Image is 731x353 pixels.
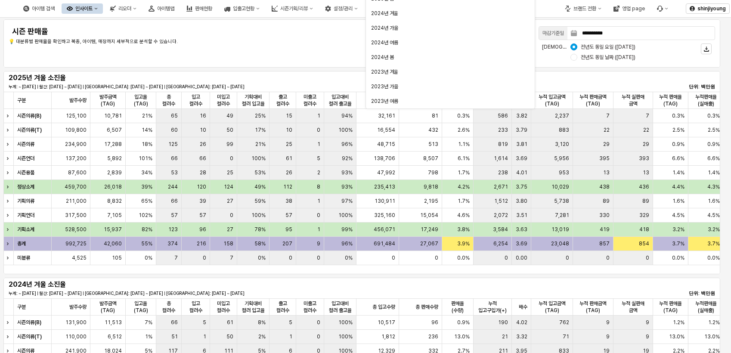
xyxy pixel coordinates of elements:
span: 1 [317,112,320,119]
span: 5,738 [554,198,569,204]
span: 234,900 [65,141,87,148]
span: 누적 실판매 금액 [617,300,649,314]
span: 513 [428,141,438,148]
span: 4.01 [516,169,527,176]
div: Expand row [3,316,15,329]
div: Expand row [3,208,15,222]
span: 발주수량 [69,303,87,310]
span: 393 [639,155,649,162]
span: 32,161 [378,112,395,119]
div: 아이템맵 [157,6,174,12]
h4: 시즌 판매율 [12,27,300,36]
span: 3,584 [493,226,508,233]
span: 60 [171,127,178,133]
span: 137,200 [65,155,87,162]
span: 7 [606,112,610,119]
span: 7,105 [107,212,122,219]
span: 22 [643,127,649,133]
span: 17,249 [421,226,438,233]
span: 27 [227,198,233,204]
span: 92% [342,155,353,162]
span: 4.5% [672,212,685,219]
span: 구분 [17,303,26,310]
span: 3.9% [457,240,470,247]
span: 4.4% [672,183,685,190]
span: 87,600 [68,169,87,176]
div: 아이템 검색 [32,6,55,12]
span: 50 [226,127,233,133]
span: 2,195 [424,198,438,204]
span: 42,060 [104,240,122,247]
span: 26 [200,141,206,148]
strong: 시즌언더 [17,155,34,161]
span: 244 [168,183,178,190]
span: 누적판매율(실매출) [692,93,720,107]
span: 34% [141,169,152,176]
span: 0.9% [672,141,685,148]
span: 419 [600,226,610,233]
span: 100% [251,155,266,162]
span: 2,237 [555,112,569,119]
span: 3.75 [516,183,527,190]
span: 66 [171,198,178,204]
span: 2.5% [708,127,720,133]
div: Expand row [3,330,15,344]
span: 211,000 [66,198,87,204]
div: 시즌기획/리뷰 [280,6,308,12]
div: 리오더 [118,6,131,12]
span: 100% [338,127,353,133]
span: 857 [599,240,610,247]
span: 미출고 컬러수 [300,300,320,314]
span: 입고대비 컬러 출고율 [328,300,353,314]
span: 39 [199,198,206,204]
span: 6.1% [458,155,470,162]
span: 330 [599,212,610,219]
span: 3.69 [516,155,527,162]
strong: 정상소계 [17,184,34,190]
div: Expand row [3,137,15,151]
span: 22 [604,127,610,133]
span: 418 [639,226,649,233]
div: 아이템 검색 [18,3,60,14]
span: 전년도 동일 요일 ([DATE]) [581,43,635,50]
div: 마감기준일 [542,29,564,37]
span: [DEMOGRAPHIC_DATA] 기준: [542,44,611,50]
strong: 시즌용품 [17,170,34,176]
span: 94% [341,112,353,119]
div: 2024년 겨울 [371,10,524,17]
div: 2023년 여름 [371,98,524,105]
span: 120 [197,183,206,190]
p: 단위: 백만원 [656,83,715,90]
span: 4.2% [458,183,470,190]
span: 38 [285,198,292,204]
span: 총 입고수량 [372,303,395,310]
span: 819 [498,141,508,148]
span: 23,048 [551,240,569,247]
span: 2,671 [494,183,508,190]
span: 8 [317,183,320,190]
div: 아이템맵 [143,3,180,14]
span: 101% [139,155,152,162]
span: 10,029 [551,183,569,190]
span: 미입고 컬러수 [214,300,233,314]
span: 누적 판매율(TAG) [657,300,685,314]
span: 13 [603,169,610,176]
span: 3.82 [516,112,527,119]
span: 3.2% [708,226,720,233]
span: 57 [171,212,178,219]
span: 배수 [519,303,527,310]
span: 691,484 [374,240,395,247]
span: 49% [254,183,266,190]
div: Expand row [3,237,15,251]
span: 25% [255,112,266,119]
span: 93% [341,183,353,190]
span: 59% [254,198,266,204]
div: 영업 page [622,6,645,12]
span: 0.3% [457,112,470,119]
span: 66 [171,155,178,162]
div: 2024년 가을 [371,25,524,31]
span: 21% [142,112,152,119]
span: 16,554 [377,127,395,133]
span: 3.81 [516,141,527,148]
span: 17,288 [104,141,122,148]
